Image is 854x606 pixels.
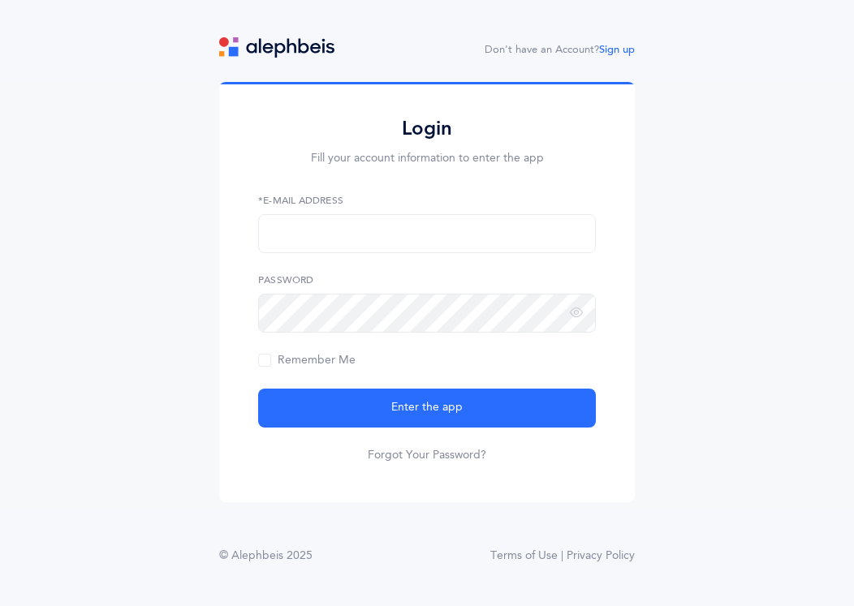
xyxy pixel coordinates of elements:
button: Enter the app [258,389,596,428]
div: © Alephbeis 2025 [219,548,313,565]
a: Forgot Your Password? [368,447,486,463]
div: Don't have an Account? [485,42,635,58]
span: Remember Me [258,354,356,367]
p: Fill your account information to enter the app [258,150,596,167]
img: logo.svg [219,37,334,58]
h2: Login [258,116,596,141]
a: Terms of Use | Privacy Policy [490,548,635,565]
span: Enter the app [391,399,463,416]
a: Sign up [599,44,635,55]
label: *E-Mail Address [258,193,596,208]
label: Password [258,273,596,287]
